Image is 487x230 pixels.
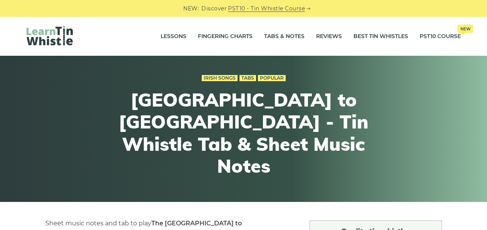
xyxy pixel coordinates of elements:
span: New [457,25,473,33]
a: PST10 CourseNew [420,27,461,46]
a: Lessons [161,27,186,46]
a: Tabs & Notes [264,27,305,46]
a: Reviews [316,27,342,46]
a: Tabs [239,75,256,81]
a: Fingering Charts [198,27,253,46]
h1: [GEOGRAPHIC_DATA] to [GEOGRAPHIC_DATA] - Tin Whistle Tab & Sheet Music Notes [102,89,385,177]
a: Popular [258,75,286,81]
a: Best Tin Whistles [353,27,408,46]
img: LearnTinWhistle.com [27,26,73,45]
a: Irish Songs [202,75,238,81]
